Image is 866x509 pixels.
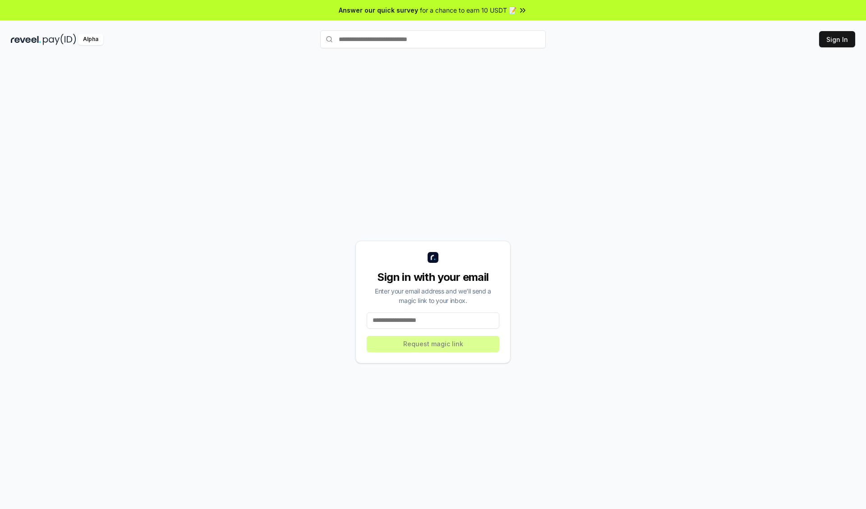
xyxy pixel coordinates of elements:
img: pay_id [43,34,76,45]
span: for a chance to earn 10 USDT 📝 [420,5,516,15]
img: reveel_dark [11,34,41,45]
span: Answer our quick survey [339,5,418,15]
div: Enter your email address and we’ll send a magic link to your inbox. [367,286,499,305]
button: Sign In [819,31,855,47]
img: logo_small [428,252,438,263]
div: Alpha [78,34,103,45]
div: Sign in with your email [367,270,499,284]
